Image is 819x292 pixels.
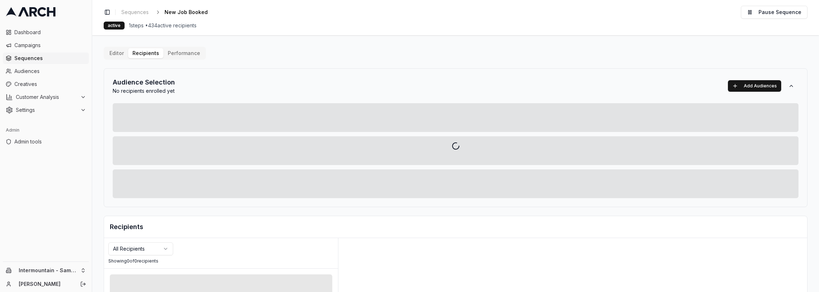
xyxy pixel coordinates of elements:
div: Admin [3,124,89,136]
span: Settings [16,106,77,114]
span: Creatives [14,81,86,88]
span: Intermountain - Same Day [19,267,77,274]
span: Admin tools [14,138,86,145]
a: Audiences [3,65,89,77]
span: Sequences [14,55,86,62]
a: Campaigns [3,40,89,51]
a: Sequences [3,53,89,64]
a: Admin tools [3,136,89,147]
button: Settings [3,104,89,116]
a: Dashboard [3,27,89,38]
span: Audiences [14,68,86,75]
span: Dashboard [14,29,86,36]
a: [PERSON_NAME] [19,280,72,288]
button: Intermountain - Same Day [3,265,89,276]
button: Log out [78,279,88,289]
span: Campaigns [14,42,86,49]
button: Customer Analysis [3,91,89,103]
a: Creatives [3,78,89,90]
span: Customer Analysis [16,93,77,101]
